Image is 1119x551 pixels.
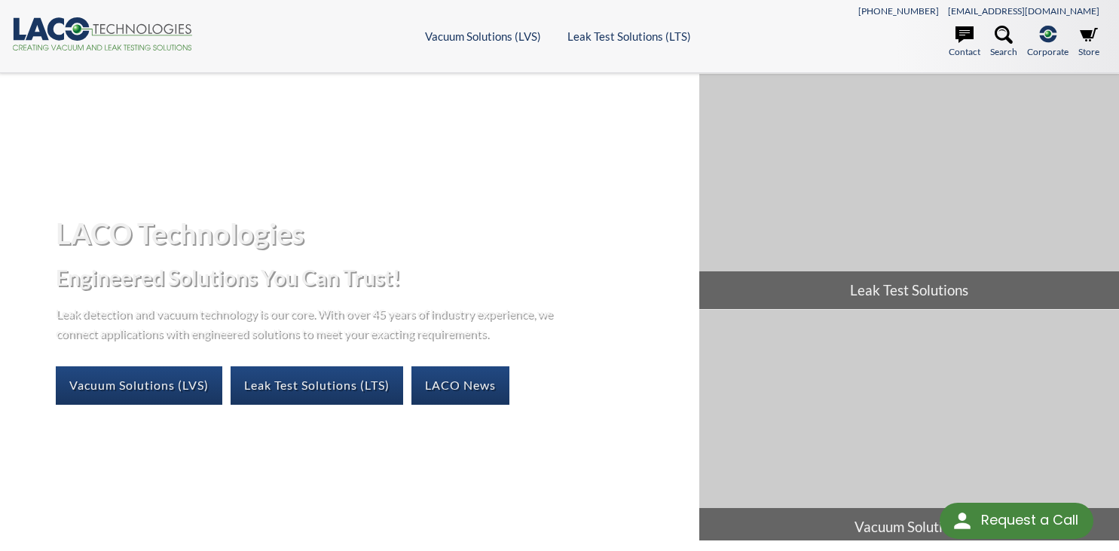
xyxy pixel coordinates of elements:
a: Leak Test Solutions [699,74,1119,310]
p: Leak detection and vacuum technology is our core. With over 45 years of industry experience, we c... [56,304,561,342]
a: LACO News [411,366,509,404]
a: Vacuum Solutions (LVS) [56,366,222,404]
h1: LACO Technologies [56,215,687,252]
a: Search [990,26,1017,59]
span: Corporate [1027,44,1069,59]
a: [PHONE_NUMBER] [858,5,939,17]
a: Leak Test Solutions (LTS) [567,29,691,43]
div: Request a Call [940,503,1093,539]
span: Leak Test Solutions [699,271,1119,309]
a: Leak Test Solutions (LTS) [231,366,403,404]
a: Vacuum Solutions (LVS) [425,29,541,43]
a: Vacuum Solutions [699,310,1119,546]
div: Request a Call [981,503,1078,537]
a: Contact [949,26,980,59]
a: [EMAIL_ADDRESS][DOMAIN_NAME] [948,5,1099,17]
h2: Engineered Solutions You Can Trust! [56,264,687,292]
a: Store [1078,26,1099,59]
img: round button [950,509,974,533]
span: Vacuum Solutions [699,508,1119,546]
